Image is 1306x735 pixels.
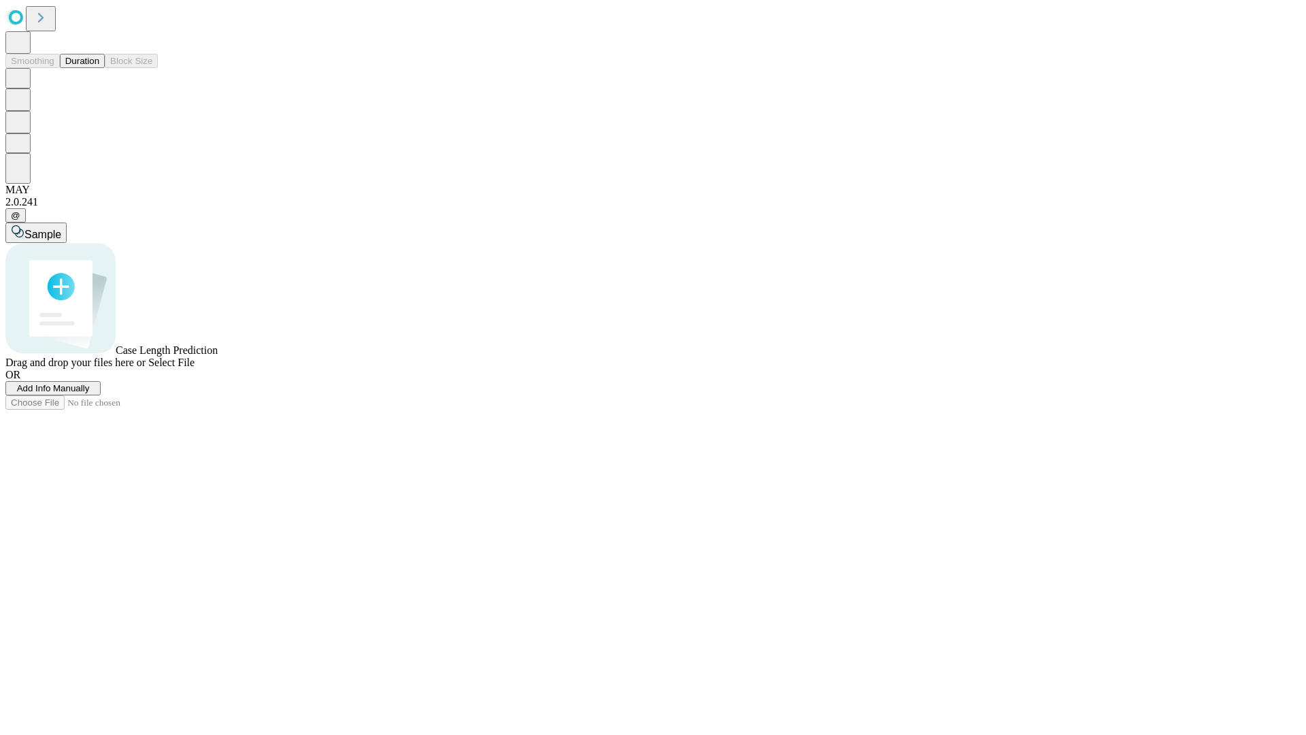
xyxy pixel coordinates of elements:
[5,381,101,395] button: Add Info Manually
[5,54,60,68] button: Smoothing
[17,383,90,393] span: Add Info Manually
[5,196,1301,208] div: 2.0.241
[11,210,20,220] span: @
[5,223,67,243] button: Sample
[105,54,158,68] button: Block Size
[116,344,218,356] span: Case Length Prediction
[24,229,61,240] span: Sample
[5,208,26,223] button: @
[5,184,1301,196] div: MAY
[5,369,20,380] span: OR
[5,357,146,368] span: Drag and drop your files here or
[60,54,105,68] button: Duration
[148,357,195,368] span: Select File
